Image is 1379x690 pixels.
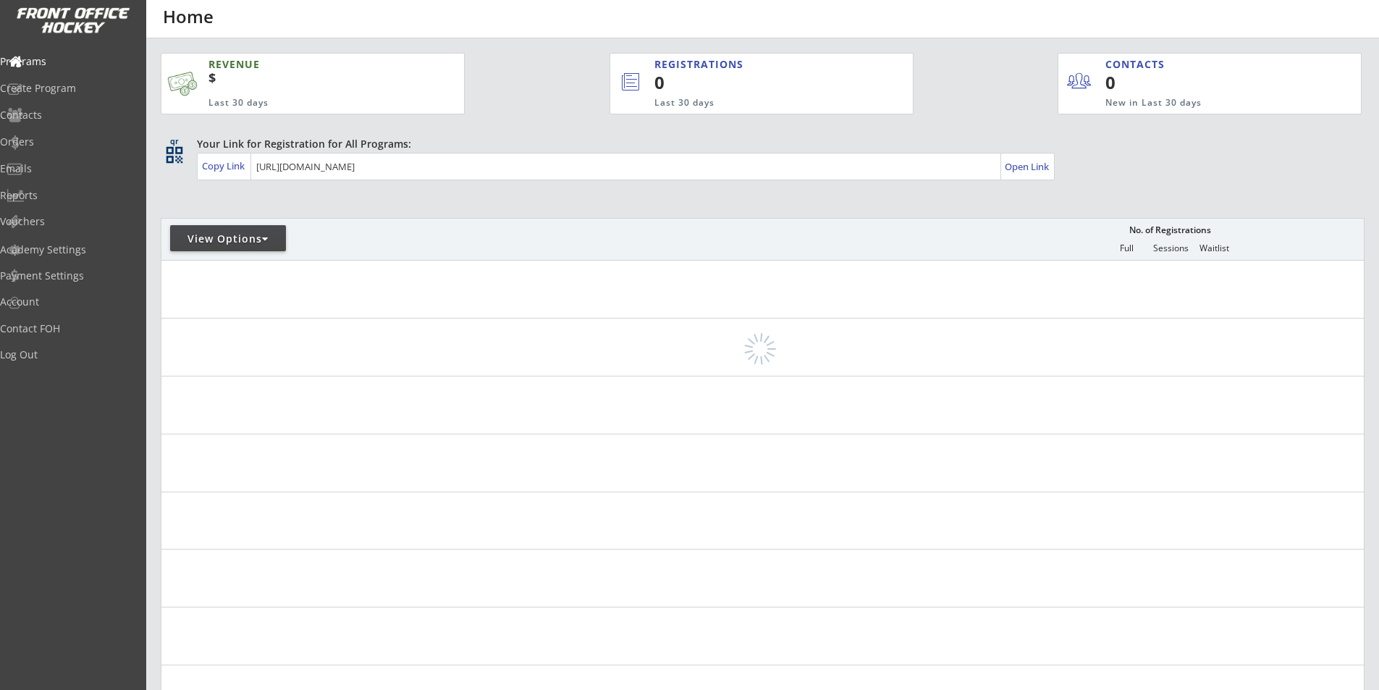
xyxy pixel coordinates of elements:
[1105,97,1294,109] div: New in Last 30 days
[1105,70,1194,95] div: 0
[1005,161,1050,173] div: Open Link
[1105,57,1171,72] div: CONTACTS
[170,232,286,246] div: View Options
[1005,156,1050,177] a: Open Link
[1105,243,1148,253] div: Full
[654,57,845,72] div: REGISTRATIONS
[654,97,853,109] div: Last 30 days
[165,137,182,146] div: qr
[1149,243,1192,253] div: Sessions
[208,57,394,72] div: REVENUE
[1192,243,1236,253] div: Waitlist
[197,137,1320,151] div: Your Link for Registration for All Programs:
[208,69,216,86] sup: $
[208,97,394,109] div: Last 30 days
[202,159,248,172] div: Copy Link
[164,144,185,166] button: qr_code
[654,70,864,95] div: 0
[1125,225,1215,235] div: No. of Registrations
